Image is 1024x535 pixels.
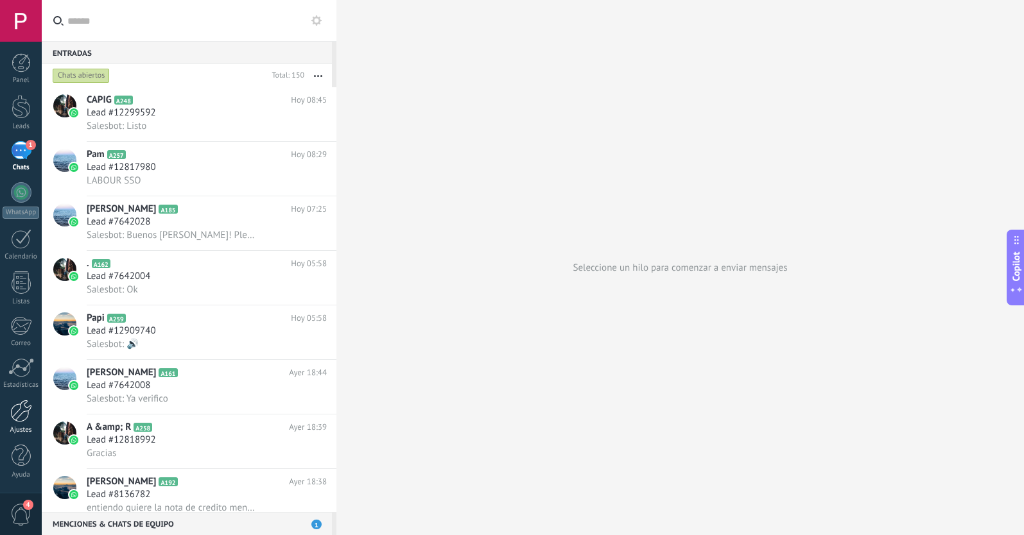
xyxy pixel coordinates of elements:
a: avatariconA &amp; RA258Ayer 18:39Lead #12818992Gracias [42,414,336,468]
img: icon [69,490,78,499]
button: Más [304,64,332,87]
div: Leads [3,123,40,131]
img: icon [69,272,78,281]
span: CAPIG [87,94,112,106]
span: Papi [87,312,105,325]
span: Hoy 05:58 [291,312,327,325]
span: Hoy 05:58 [291,257,327,270]
a: avataricon[PERSON_NAME]A192Ayer 18:38Lead #8136782entiendo quiere la nota de credito menos el sal... [42,469,336,523]
span: Lead #7642008 [87,379,150,392]
a: avataricon.A162Hoy 05:58Lead #7642004Salesbot: Ok [42,251,336,305]
span: Ayer 18:39 [289,421,327,434]
div: Entradas [42,41,332,64]
span: Lead #12817980 [87,161,156,174]
span: [PERSON_NAME] [87,203,156,216]
span: A257 [107,150,126,159]
div: Listas [3,298,40,306]
a: avataricon[PERSON_NAME]A185Hoy 07:25Lead #7642028Salesbot: Buenos [PERSON_NAME]! Please ayúdame c... [42,196,336,250]
img: icon [69,163,78,172]
span: 4 [23,500,33,510]
span: Ayer 18:38 [289,475,327,488]
span: A &amp; R [87,421,131,434]
span: Pam [87,148,105,161]
span: A259 [107,314,126,323]
span: Lead #12299592 [87,106,156,119]
a: avatariconCAPIGA248Hoy 08:45Lead #12299592Salesbot: Listo [42,87,336,141]
div: Chats abiertos [53,68,110,83]
span: LABOUR SSO [87,174,141,187]
div: WhatsApp [3,207,39,219]
span: A248 [114,96,133,105]
span: . [87,257,89,270]
span: Salesbot: Ok [87,284,138,296]
span: [PERSON_NAME] [87,366,156,379]
div: Estadísticas [3,381,40,389]
a: avatariconPamA257Hoy 08:29Lead #12817980LABOUR SSO [42,142,336,196]
div: Calendario [3,253,40,261]
img: icon [69,327,78,335]
span: A185 [159,205,177,214]
span: Salesbot: Listo [87,120,146,132]
span: Salesbot: Ya verifico [87,393,168,405]
img: icon [69,108,78,117]
span: Ayer 18:44 [289,366,327,379]
div: Correo [3,339,40,348]
span: Salesbot: Buenos [PERSON_NAME]! Please ayúdame con tu correo electrónico. [87,229,256,241]
span: Copilot [1010,252,1023,282]
span: A192 [159,477,177,486]
div: Total: 150 [266,69,304,82]
a: avatariconPapiA259Hoy 05:58Lead #12909740Salesbot: 🔊 [42,305,336,359]
span: Lead #12818992 [87,434,156,446]
span: A258 [134,423,152,432]
div: Ajustes [3,426,40,434]
span: Lead #7642004 [87,270,150,283]
div: Panel [3,76,40,85]
span: entiendo quiere la nota de credito menos el saldo de retencion [87,502,256,514]
a: avataricon[PERSON_NAME]A161Ayer 18:44Lead #7642008Salesbot: Ya verifico [42,360,336,414]
div: Menciones & Chats de equipo [42,512,332,535]
span: Lead #7642028 [87,216,150,228]
span: 1 [26,140,36,150]
span: Hoy 08:29 [291,148,327,161]
span: 1 [311,520,322,529]
span: [PERSON_NAME] [87,475,156,488]
div: Chats [3,164,40,172]
span: A161 [159,368,177,377]
img: icon [69,381,78,390]
div: Ayuda [3,471,40,479]
span: Lead #12909740 [87,325,156,337]
span: A162 [92,259,110,268]
span: Lead #8136782 [87,488,150,501]
span: Gracias [87,447,116,459]
span: Hoy 08:45 [291,94,327,106]
span: Salesbot: 🔊 [87,338,139,350]
span: Hoy 07:25 [291,203,327,216]
img: icon [69,217,78,226]
img: icon [69,436,78,445]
